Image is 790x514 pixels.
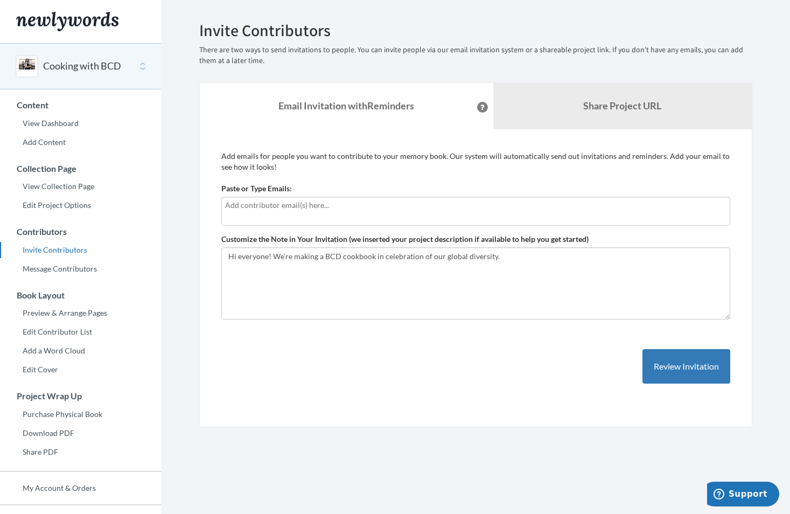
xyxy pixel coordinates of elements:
[642,349,730,384] button: Review Invitation
[221,234,589,245] label: Customize the Note in Your Invitation (we inserted your project description if available to help ...
[1,391,162,401] h3: Project Wrap Up
[16,12,118,31] img: Newlywords logo
[1,227,162,237] h3: Contributors
[225,199,726,211] input: Add contributor email(s) here...
[707,482,779,509] iframe: Opens a widget where you can chat to one of our agents
[1,100,162,110] h3: Content
[221,247,730,319] textarea: Hi everyone! We're making a BCD cookbook in celebration of our global diversity.
[1,290,162,300] h3: Book Layout
[221,183,292,194] label: Paste or Type Emails:
[1,164,162,173] h3: Collection Page
[278,100,414,112] strong: Email Invitation with Reminders
[199,22,752,39] h2: Invite Contributors
[583,100,661,112] b: Share Project URL
[221,151,730,172] p: Add emails for people you want to contribute to your memory book. Our system will automatically s...
[199,45,752,66] p: There are two ways to send invitations to people. You can invite people via our email invitation ...
[43,59,121,73] button: Cooking with BCD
